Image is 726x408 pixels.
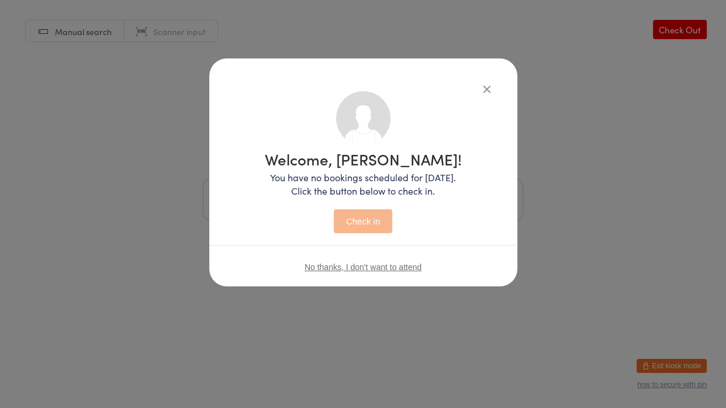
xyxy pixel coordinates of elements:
[305,262,421,272] button: No thanks, I don't want to attend
[265,151,462,167] h1: Welcome, [PERSON_NAME]!
[334,209,392,233] button: Check in
[336,91,390,146] img: no_photo.png
[265,171,462,198] p: You have no bookings scheduled for [DATE]. Click the button below to check in.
